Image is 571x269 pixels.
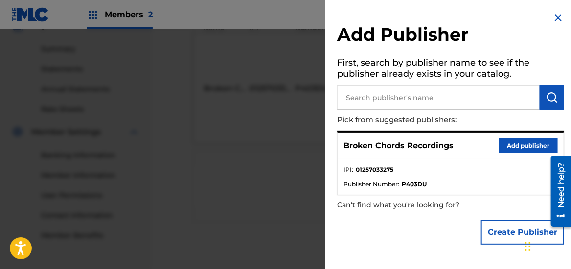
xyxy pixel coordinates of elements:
img: Top Rightsholders [87,9,99,21]
p: Can't find what you're looking for? [337,195,508,215]
p: Broken Chords Recordings [343,140,454,152]
span: Publisher Number : [343,180,399,189]
span: Members [105,9,153,20]
span: IPI : [343,165,353,174]
button: Create Publisher [481,220,564,245]
h2: Add Publisher [337,23,564,48]
button: Add publisher [499,138,558,153]
img: Search Works [546,91,558,103]
iframe: Chat Widget [522,222,571,269]
iframe: Resource Center [544,152,571,231]
input: Search publisher's name [337,85,540,110]
p: Pick from suggested publishers: [337,110,508,131]
h5: First, search by publisher name to see if the publisher already exists in your catalog. [337,54,564,85]
img: MLC Logo [12,7,49,22]
strong: P403DU [402,180,427,189]
div: Drag [525,232,531,261]
strong: 01257033275 [356,165,393,174]
span: 2 [148,10,153,19]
